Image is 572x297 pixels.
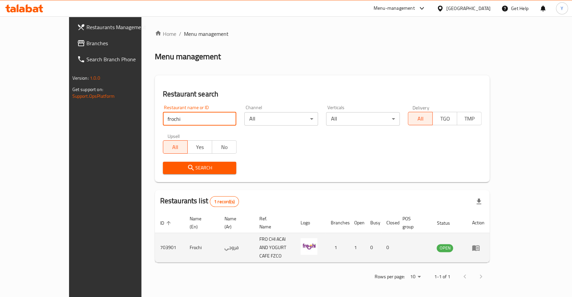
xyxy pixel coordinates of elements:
[168,164,231,172] span: Search
[259,215,287,231] span: Ref. Name
[295,213,325,233] th: Logo
[365,233,381,263] td: 0
[86,23,159,31] span: Restaurants Management
[561,5,563,12] span: Y
[325,233,349,263] td: 1
[408,112,433,125] button: All
[326,112,400,126] div: All
[155,233,184,263] td: 703901
[374,273,404,281] p: Rows per page:
[72,51,165,67] a: Search Branch Phone
[254,233,295,263] td: FRO CHI ACAI AND YOGURT CAFE FZCO
[349,213,365,233] th: Open
[437,244,453,252] span: OPEN
[210,199,239,205] span: 1 record(s)
[155,30,176,38] a: Home
[90,74,100,82] span: 1.0.0
[460,114,479,124] span: TMP
[86,55,159,63] span: Search Branch Phone
[160,219,173,227] span: ID
[365,213,381,233] th: Busy
[215,142,234,152] span: No
[374,4,415,12] div: Menu-management
[471,194,487,210] div: Export file
[184,30,229,38] span: Menu management
[219,233,254,263] td: فروجي
[187,140,212,154] button: Yes
[435,114,454,124] span: TGO
[301,238,317,255] img: Frochi
[325,213,349,233] th: Branches
[244,112,318,126] div: All
[166,142,185,152] span: All
[381,213,397,233] th: Closed
[190,215,211,231] span: Name (En)
[210,196,239,207] div: Total records count
[349,233,365,263] td: 1
[466,213,490,233] th: Action
[163,140,188,154] button: All
[437,219,458,227] span: Status
[168,134,180,138] label: Upsell
[72,85,103,94] span: Get support on:
[212,140,237,154] button: No
[407,272,423,282] div: Rows per page:
[160,196,239,207] h2: Restaurants list
[155,30,490,38] nav: breadcrumb
[225,215,246,231] span: Name (Ar)
[72,92,115,100] a: Support.OpsPlatform
[163,162,237,174] button: Search
[155,213,490,263] table: enhanced table
[163,89,482,99] h2: Restaurant search
[446,5,491,12] div: [GEOGRAPHIC_DATA]
[155,51,221,62] h2: Menu management
[457,112,482,125] button: TMP
[381,233,397,263] td: 0
[184,233,219,263] td: Frochi
[432,112,457,125] button: TGO
[411,114,430,124] span: All
[402,215,424,231] span: POS group
[190,142,209,152] span: Yes
[72,19,165,35] a: Restaurants Management
[72,74,89,82] span: Version:
[179,30,181,38] li: /
[412,105,429,110] label: Delivery
[472,244,484,252] div: Menu
[86,39,159,47] span: Branches
[72,35,165,51] a: Branches
[434,273,450,281] p: 1-1 of 1
[163,112,237,126] input: Search for restaurant name or ID..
